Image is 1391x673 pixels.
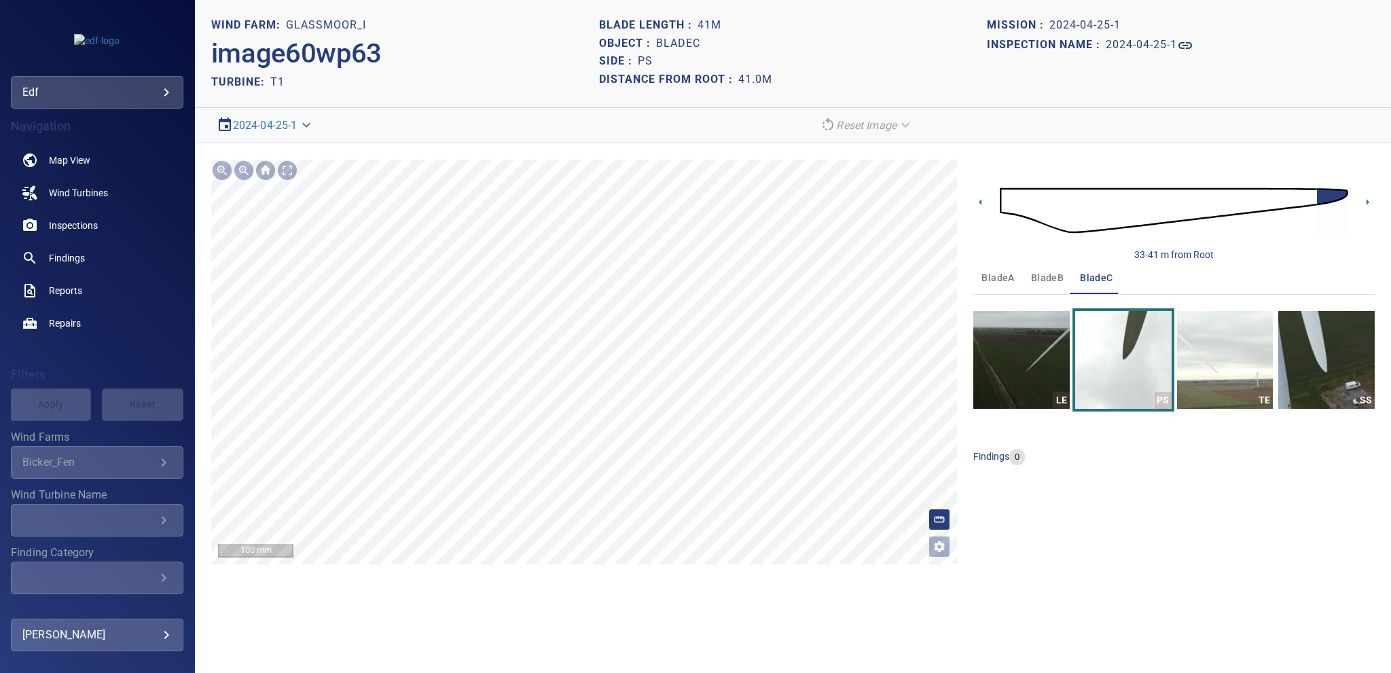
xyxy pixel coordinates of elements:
span: Repairs [49,316,81,330]
h4: Filters [11,368,183,382]
label: Wind Farms [11,432,183,443]
h1: Object : [599,37,656,50]
span: bladeB [1031,270,1064,287]
h2: image60wp63 [211,37,382,70]
span: Findings [49,251,85,265]
span: Wind Turbines [49,186,108,200]
button: Open image filters and tagging options [928,536,950,558]
a: repairs noActive [11,307,183,340]
div: SS [1358,392,1375,409]
h1: Distance from root : [599,73,738,86]
div: Zoom in [211,160,233,181]
span: Inspections [49,219,98,232]
a: 2024-04-25-1 [233,119,297,132]
h1: 2024-04-25-1 [1106,39,1177,52]
h1: PS [638,55,653,68]
h4: Navigation [11,120,183,133]
h1: Side : [599,55,638,68]
div: LE [1053,392,1070,409]
h2: TURBINE: [211,75,270,88]
div: [PERSON_NAME] [22,624,172,646]
a: TE [1177,311,1273,409]
a: findings noActive [11,242,183,274]
label: Wind Turbine Name [11,490,183,501]
div: PS [1155,392,1172,409]
h1: Mission : [987,19,1049,32]
div: edf [11,76,183,109]
a: windturbines noActive [11,177,183,209]
img: edf-logo [74,34,120,48]
h1: 41m [698,19,721,32]
div: Finding Category [11,562,183,594]
a: 2024-04-25-1 [1106,37,1193,54]
div: Bicker_Fen [22,456,156,469]
h1: Inspection name : [987,39,1106,52]
div: Wind Turbine Name [11,504,183,536]
div: 33-41 m from Root [1134,248,1214,261]
label: Finding Category [11,547,183,558]
a: LE [973,311,1070,409]
span: Reports [49,284,82,297]
img: d [1000,168,1348,253]
a: reports noActive [11,274,183,307]
em: Reset Image [836,119,897,132]
div: Wind Farms [11,446,183,479]
div: edf [22,81,172,103]
span: Map View [49,153,90,167]
span: bladeA [981,270,1014,287]
div: Reset Image [814,113,918,137]
h1: WIND FARM: [211,19,286,32]
span: 0 [1009,451,1025,464]
h1: bladeC [656,37,700,50]
h1: Glassmoor_I [286,19,366,32]
div: Toggle full page [276,160,298,181]
div: TE [1256,392,1273,409]
div: 2024-04-25-1 [211,113,319,137]
div: Zoom out [233,160,255,181]
h1: Blade length : [599,19,698,32]
h1: 2024-04-25-1 [1049,19,1121,32]
a: SS [1278,311,1375,409]
a: map noActive [11,144,183,177]
h1: 41.0m [738,73,772,86]
a: inspections noActive [11,209,183,242]
span: bladeC [1080,270,1113,287]
h2: T1 [270,75,285,88]
span: findings [973,451,1009,462]
div: Go home [255,160,276,181]
a: PS [1075,311,1172,409]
